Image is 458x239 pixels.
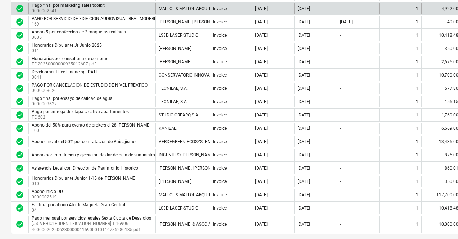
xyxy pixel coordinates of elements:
[416,6,418,11] div: 1
[32,8,106,14] p: 0000002541
[298,152,310,157] div: [DATE]
[255,73,268,78] div: [DATE]
[340,192,341,197] div: -
[255,46,268,51] div: [DATE]
[213,179,227,184] div: Invoice
[340,179,341,184] div: -
[213,152,227,157] div: Invoice
[213,33,227,38] div: Invoice
[15,204,24,212] span: check_circle
[298,139,310,144] div: [DATE]
[32,74,101,81] p: 0041
[32,61,110,67] p: FE-20250000000925012687.pdf
[213,139,227,144] div: Invoice
[15,71,24,79] div: Invoice was approved
[32,48,103,54] p: 011
[15,220,24,229] span: check_circle
[298,73,310,78] div: [DATE]
[159,126,176,131] div: KANIBAL
[255,192,268,197] div: [DATE]
[340,73,341,78] div: -
[340,166,341,171] div: -
[32,101,114,107] p: 0000003627
[298,86,310,91] div: [DATE]
[15,124,24,133] div: Invoice was approved
[416,59,418,64] div: 1
[32,194,64,200] p: 0000002519
[32,83,148,88] div: PAGO POR CANCELACION DE ESTUDIO DE NIVEL FREATICO
[416,152,418,157] div: 1
[15,84,24,93] span: check_circle
[340,6,341,11] div: -
[255,19,268,24] div: [DATE]
[15,151,24,159] span: check_circle
[416,222,418,227] div: 1
[32,128,152,134] p: 100
[340,112,341,118] div: -
[416,166,418,171] div: 1
[32,69,99,74] div: Development Fee Financing [DATE]
[15,164,24,173] span: check_circle
[255,152,268,157] div: [DATE]
[213,86,227,91] div: Invoice
[213,73,227,78] div: Invoice
[32,202,125,207] div: Factura por abono 4to de Maqueta Gran Central
[213,126,227,131] div: Invoice
[255,86,268,91] div: [DATE]
[416,19,418,24] div: 1
[15,44,24,53] span: check_circle
[159,192,232,197] div: MALLOL & MALLOL ARQUITECTOS S A
[32,96,113,101] div: Pago final por ensayo de calidad de agua
[15,31,24,40] span: check_circle
[32,139,136,144] div: Abono inicial del 50% por contratacion de Paisajismo
[298,19,310,24] div: [DATE]
[255,33,268,38] div: [DATE]
[32,43,102,48] div: Honorarios Dibujante Jr Junio 2025
[32,207,127,213] p: 04
[159,86,188,91] div: TECNILAB, S.A.
[298,112,310,118] div: [DATE]
[255,222,268,227] div: [DATE]
[416,86,418,91] div: 1
[298,222,310,227] div: [DATE]
[213,166,227,171] div: Invoice
[32,109,129,114] div: Pago por entrega de etapa creativa apartamentos
[15,58,24,66] div: Invoice was approved
[32,216,151,221] div: Pago mensual por servicios legales Sexta Cuota de Desalojos
[159,33,198,38] div: LS3D LASER STUDIO
[298,46,310,51] div: [DATE]
[15,58,24,66] span: check_circle
[159,112,199,118] div: STUDIO CREARQ S.A.
[255,59,268,64] div: [DATE]
[213,206,227,211] div: Invoice
[298,192,310,197] div: [DATE]
[298,166,310,171] div: [DATE]
[159,19,225,24] div: [PERSON_NAME] [PERSON_NAME]
[32,21,167,27] p: 169
[416,139,418,144] div: 1
[213,46,227,51] div: Invoice
[15,31,24,40] div: Invoice was approved
[416,126,418,131] div: 1
[416,46,418,51] div: 1
[15,204,24,212] div: Invoice was approved
[340,33,341,38] div: -
[15,137,24,146] span: check_circle
[340,19,353,24] div: [DATE]
[213,99,227,104] div: Invoice
[15,164,24,173] div: Invoice was approved
[416,73,418,78] div: 1
[298,59,310,64] div: [DATE]
[159,99,188,104] div: TECNILAB, S.A.
[15,124,24,133] span: check_circle
[213,192,227,197] div: Invoice
[159,59,191,64] div: [PERSON_NAME]
[416,192,418,197] div: 1
[159,73,255,78] div: CONSERVATORIO INNOVACION URBANA S. DE RL
[32,221,153,233] p: [US_VEHICLE_IDENTIFICATION_NUMBER]-1-16906-4000002025062300000115900010116786280135.pdf
[340,222,341,227] div: -
[298,126,310,131] div: [DATE]
[416,99,418,104] div: 1
[416,112,418,118] div: 1
[15,71,24,79] span: check_circle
